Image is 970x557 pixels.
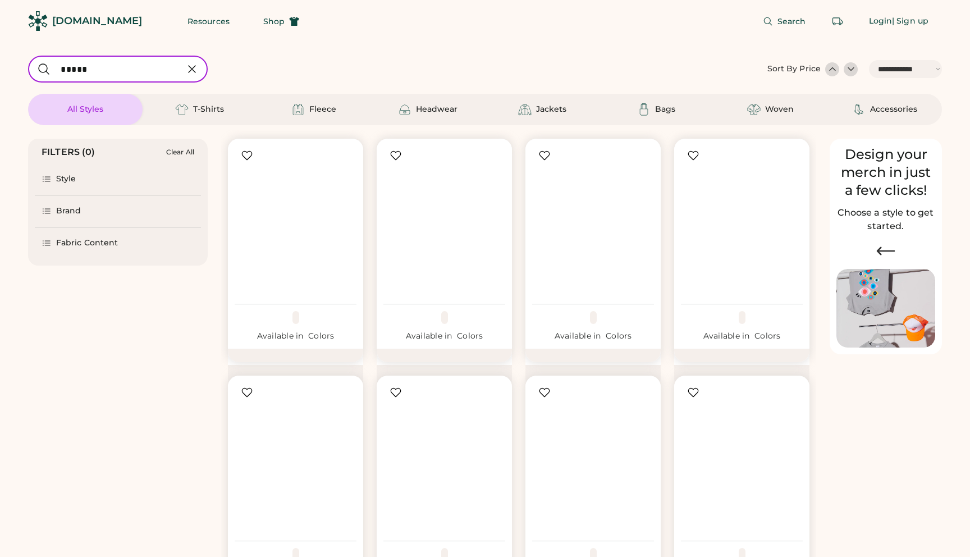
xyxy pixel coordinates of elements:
[416,104,457,115] div: Headwear
[532,331,654,342] div: Available in Colors
[193,104,224,115] div: T-Shirts
[655,104,675,115] div: Bags
[767,63,821,75] div: Sort By Price
[852,103,866,116] img: Accessories Icon
[518,103,532,116] img: Jackets Icon
[383,331,505,342] div: Available in Colors
[250,10,313,33] button: Shop
[42,145,95,159] div: FILTERS (0)
[174,10,243,33] button: Resources
[52,14,142,28] div: [DOMAIN_NAME]
[536,104,566,115] div: Jackets
[263,17,285,25] span: Shop
[398,103,411,116] img: Headwear Icon
[309,104,336,115] div: Fleece
[747,103,761,116] img: Woven Icon
[56,206,81,217] div: Brand
[836,269,935,348] img: Image of Lisa Congdon Eye Print on T-Shirt and Hat
[28,11,48,31] img: Rendered Logo - Screens
[56,174,76,185] div: Style
[836,145,935,199] div: Design your merch in just a few clicks!
[175,103,189,116] img: T-Shirts Icon
[681,331,803,342] div: Available in Colors
[765,104,794,115] div: Woven
[166,148,194,156] div: Clear All
[67,104,103,115] div: All Styles
[235,331,356,342] div: Available in Colors
[56,238,118,249] div: Fabric Content
[291,103,305,116] img: Fleece Icon
[869,16,893,27] div: Login
[826,10,849,33] button: Retrieve an order
[777,17,806,25] span: Search
[870,104,917,115] div: Accessories
[836,206,935,233] h2: Choose a style to get started.
[637,103,651,116] img: Bags Icon
[892,16,928,27] div: | Sign up
[749,10,820,33] button: Search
